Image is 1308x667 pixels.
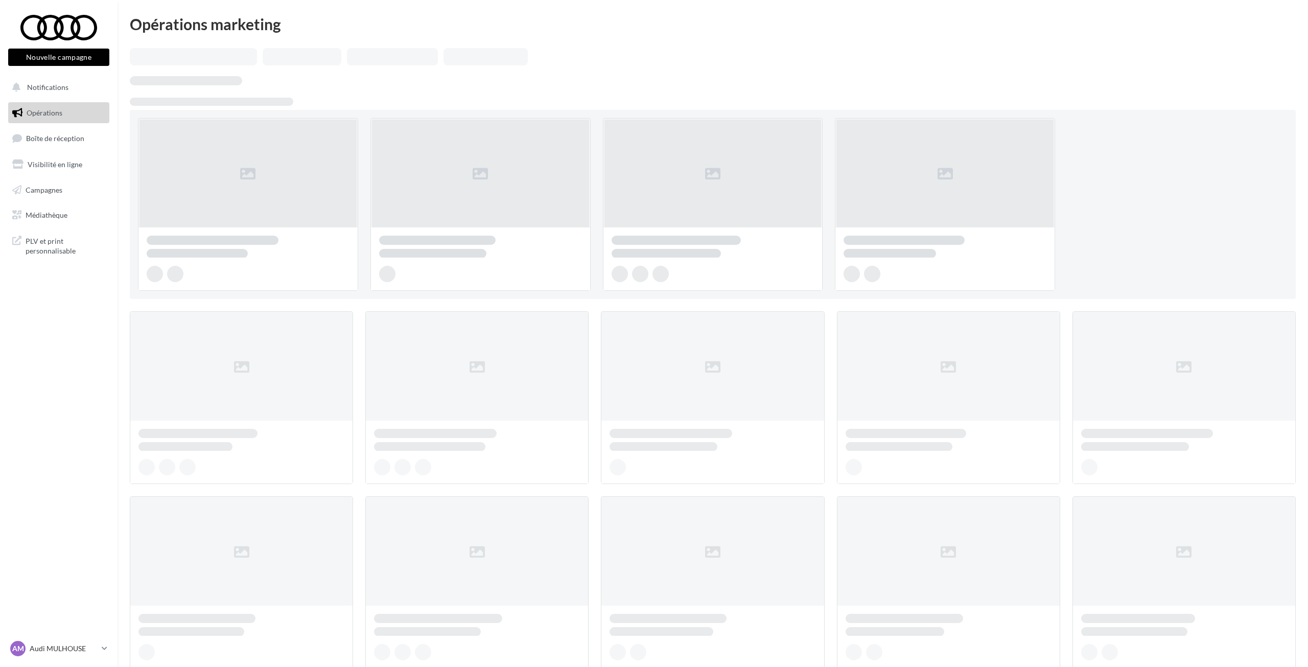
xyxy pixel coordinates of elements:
[6,102,111,124] a: Opérations
[26,134,84,143] span: Boîte de réception
[6,154,111,175] a: Visibilité en ligne
[6,179,111,201] a: Campagnes
[27,108,62,117] span: Opérations
[30,643,98,654] p: Audi MULHOUSE
[27,83,68,91] span: Notifications
[8,639,109,658] a: AM Audi MULHOUSE
[28,160,82,169] span: Visibilité en ligne
[26,211,67,219] span: Médiathèque
[8,49,109,66] button: Nouvelle campagne
[12,643,24,654] span: AM
[130,16,1296,32] div: Opérations marketing
[6,230,111,260] a: PLV et print personnalisable
[6,77,107,98] button: Notifications
[26,185,62,194] span: Campagnes
[6,127,111,149] a: Boîte de réception
[6,204,111,226] a: Médiathèque
[26,234,105,256] span: PLV et print personnalisable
